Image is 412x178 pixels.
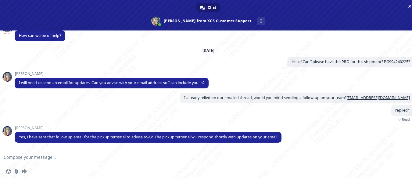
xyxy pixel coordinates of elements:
[395,108,410,113] span: replied*
[19,33,61,38] span: How can we be of help?
[202,49,214,52] div: [DATE]
[208,3,216,12] span: Chat
[19,134,277,140] span: Yes, I have sent that follow up email for the pickup terminal to advise ASAP. The pickup terminal...
[6,169,11,174] span: Insert an emoji
[15,72,209,76] span: [PERSON_NAME]
[184,95,410,100] span: I already relied on our emailed thread, would you mind sending a follow-up on your team?
[346,95,410,100] a: [EMAIL_ADDRESS][DOMAIN_NAME]
[19,80,204,85] span: I will need to send an email for updates. Can you advise with your email address so I can include...
[402,117,410,122] span: Read
[15,126,281,130] span: [PERSON_NAME]
[292,59,410,64] span: Hello! Can I please have the PRO for this shipment? BG994240225?
[4,149,398,165] textarea: Compose your message...
[22,169,27,174] span: Audio message
[14,169,19,174] span: Send a file
[196,3,220,12] a: Chat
